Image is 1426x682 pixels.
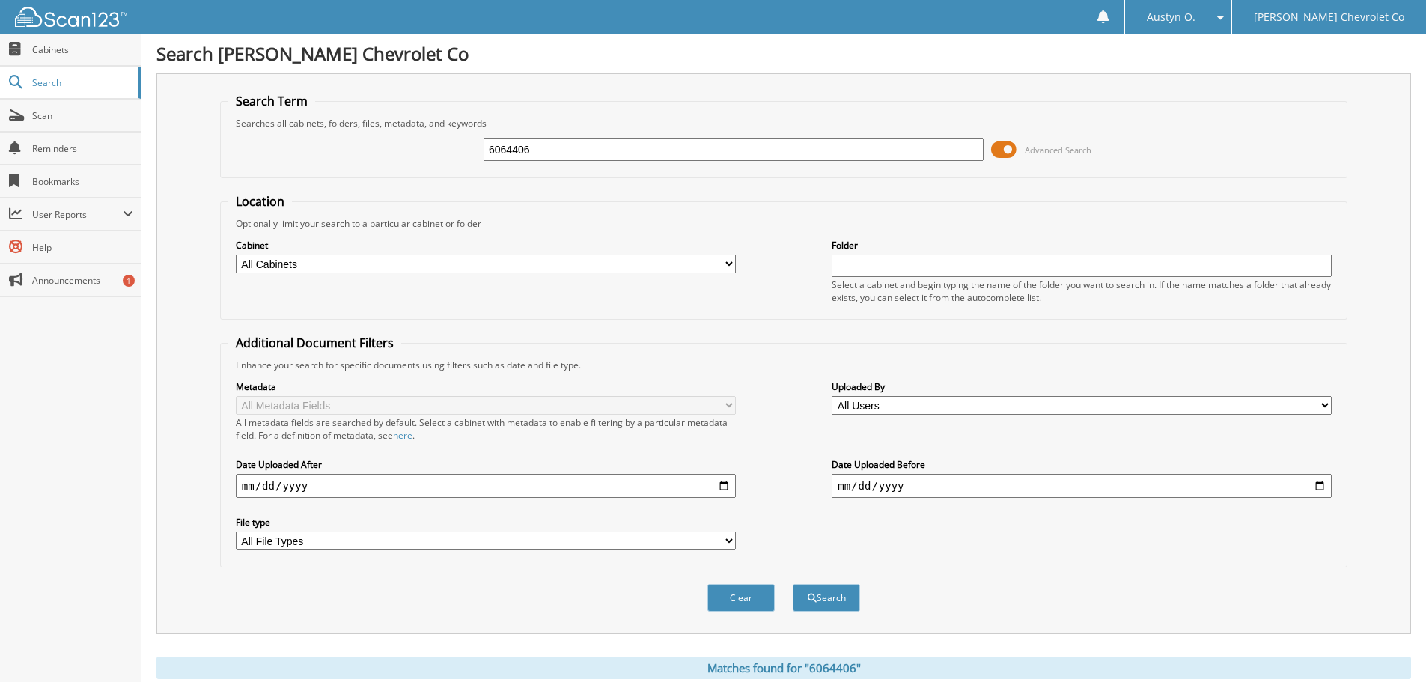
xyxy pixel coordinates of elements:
div: Enhance your search for specific documents using filters such as date and file type. [228,359,1339,371]
label: Date Uploaded After [236,458,736,471]
span: Austyn O. [1147,13,1195,22]
legend: Additional Document Filters [228,335,401,351]
div: Searches all cabinets, folders, files, metadata, and keywords [228,117,1339,130]
div: 1 [123,275,135,287]
legend: Location [228,193,292,210]
legend: Search Term [228,93,315,109]
label: Folder [832,239,1332,252]
div: Select a cabinet and begin typing the name of the folder you want to search in. If the name match... [832,278,1332,304]
input: start [236,474,736,498]
label: File type [236,516,736,529]
span: Cabinets [32,43,133,56]
label: Metadata [236,380,736,393]
span: Help [32,241,133,254]
span: Reminders [32,142,133,155]
div: All metadata fields are searched by default. Select a cabinet with metadata to enable filtering b... [236,416,736,442]
label: Uploaded By [832,380,1332,393]
span: [PERSON_NAME] Chevrolet Co [1254,13,1404,22]
input: end [832,474,1332,498]
img: scan123-logo-white.svg [15,7,127,27]
h1: Search [PERSON_NAME] Chevrolet Co [156,41,1411,66]
span: Search [32,76,131,89]
button: Search [793,584,860,612]
label: Cabinet [236,239,736,252]
button: Clear [707,584,775,612]
span: Bookmarks [32,175,133,188]
label: Date Uploaded Before [832,458,1332,471]
a: here [393,429,412,442]
span: Advanced Search [1025,144,1091,156]
span: Scan [32,109,133,122]
div: Matches found for "6064406" [156,657,1411,679]
span: Announcements [32,274,133,287]
span: User Reports [32,208,123,221]
div: Optionally limit your search to a particular cabinet or folder [228,217,1339,230]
